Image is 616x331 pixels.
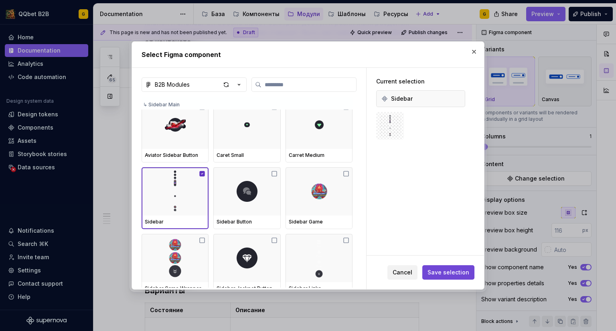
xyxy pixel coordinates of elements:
div: Sidebar [145,219,205,225]
div: Carret Medium [289,152,349,158]
div: Aviator Sidebar Button [145,152,205,158]
button: Save selection [422,265,474,280]
span: Save selection [428,268,469,276]
div: B2B Modules [155,81,190,89]
div: Sidebar Game Wrapper [145,285,205,292]
div: Sidebar Jackpot Button [217,285,277,292]
button: B2B Modules [142,77,247,92]
h2: Select Figma component [142,50,474,59]
button: Cancel [387,265,417,280]
div: Caret Small [217,152,277,158]
span: Sidebar [391,95,413,103]
div: ↳ Sidebar Main [142,97,353,110]
div: Sidebar Button [217,219,277,225]
div: Sidebar [378,92,463,105]
div: Sidebar Links [289,285,349,292]
div: Current selection [376,77,465,85]
div: Sidebar Game [289,219,349,225]
span: Cancel [393,268,412,276]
